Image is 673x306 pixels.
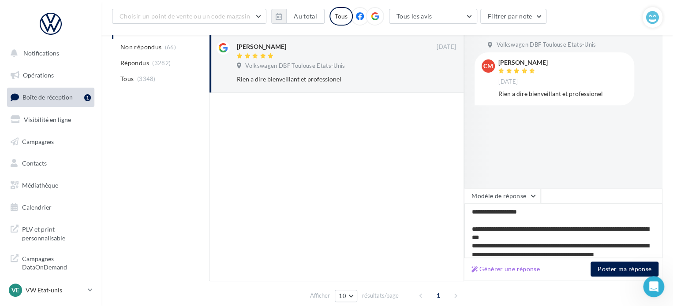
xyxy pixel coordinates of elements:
a: PLV et print personnalisable [5,220,96,246]
span: (3348) [137,75,156,82]
a: Opérations [5,66,96,85]
div: [PERSON_NAME] [237,42,286,51]
a: Campagnes DataOnDemand [5,249,96,275]
a: Calendrier [5,198,96,217]
span: Volkswagen DBF Toulouse Etats-Unis [245,62,345,70]
span: PLV et print personnalisable [22,223,91,242]
span: 10 [339,292,346,299]
a: Contacts [5,154,96,173]
span: cm [483,62,493,70]
span: Médiathèque [22,181,58,189]
button: Au total [286,9,325,24]
button: Notifications [5,44,93,63]
button: Filtrer par note [480,9,547,24]
p: VW Etat-unis [26,286,84,295]
a: VE VW Etat-unis [7,282,94,299]
span: Calendrier [22,203,52,211]
span: Notifications [23,49,59,57]
span: Opérations [23,71,54,79]
span: Choisir un point de vente ou un code magasin [120,12,250,20]
span: Campagnes DataOnDemand [22,253,91,272]
span: Tous [120,74,134,83]
button: Au total [271,9,325,24]
button: Poster ma réponse [591,262,658,277]
span: résultats/page [362,291,399,300]
button: Tous les avis [389,9,477,24]
span: Visibilité en ligne [24,116,71,123]
span: [DATE] [437,43,456,51]
div: [PERSON_NAME] [498,59,548,66]
button: Générer une réponse [468,264,543,274]
span: Tous les avis [396,12,432,20]
a: Campagnes [5,133,96,151]
a: Visibilité en ligne [5,111,96,129]
button: Choisir un point de vente ou un code magasin [112,9,266,24]
iframe: Intercom live chat [643,276,664,297]
span: VE [11,286,19,295]
button: Modèle de réponse [464,188,541,203]
span: Répondus [120,59,149,67]
span: Boîte de réception [22,93,73,101]
span: (66) [165,44,176,51]
a: Boîte de réception1 [5,88,96,107]
span: 1 [431,288,445,302]
span: Afficher [310,291,330,300]
span: Campagnes [22,137,54,145]
div: 1 [84,94,91,101]
div: Rien a dire bienveillant et professionel [498,89,627,98]
span: [DATE] [498,78,518,86]
span: Non répondus [120,43,161,52]
button: 10 [335,290,357,302]
div: Tous [329,7,353,26]
a: Médiathèque [5,176,96,195]
span: Volkswagen DBF Toulouse Etats-Unis [496,41,596,49]
div: Rien a dire bienveillant et professionel [237,75,399,84]
span: (3282) [152,59,171,66]
span: Contacts [22,159,47,167]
